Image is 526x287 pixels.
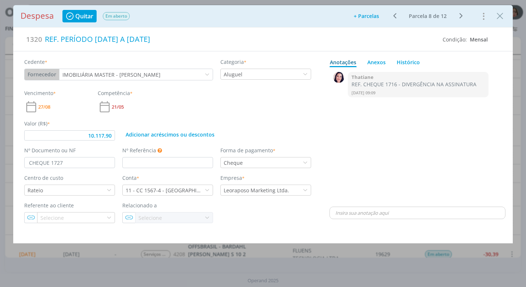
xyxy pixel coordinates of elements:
label: Nº Referência [122,146,156,154]
div: Leoraposo Marketing Ltda. [224,186,291,194]
label: Centro de custo [24,174,63,182]
div: IMOBILIÁRIA MASTER - [PERSON_NAME] [62,71,162,79]
label: Nº Documento ou NF [24,146,76,154]
label: Competência [98,89,133,97]
h1: Despesa [21,11,54,21]
div: Cheque [221,159,244,167]
button: Close [494,10,505,22]
span: Mensal [470,36,488,43]
div: Selecione [138,214,163,222]
div: IMOBILIÁRIA MASTER - MARCOS PAULO FERRO [60,71,162,79]
label: Vencimento [24,89,56,97]
label: Forma de pagamento [220,146,275,154]
p: REF. CHEQUE 1716 - DIVERGÊNCIA NA ASSINATURA [352,81,485,88]
label: Valor (R$) [24,120,50,127]
button: Fornecedor [25,69,59,80]
img: T [333,72,344,83]
span: Em aberto [103,12,130,20]
button: Parcela 8 de 12 [406,12,450,21]
span: 21/05 [112,105,124,109]
a: Anotações [329,55,357,67]
span: 27/08 [38,105,50,109]
a: Histórico [396,55,420,67]
label: Conta [122,174,139,182]
div: dialog [13,5,513,243]
b: Thatiane [352,74,374,80]
div: 11 - CC 1567-4 - [GEOGRAPHIC_DATA] [126,186,205,194]
button: + Parcelas [349,11,384,21]
div: Aluguel [224,70,244,78]
span: 1320 [26,34,42,44]
div: Anexos [367,58,386,66]
div: Selecione [136,214,163,222]
label: Relacionado a [122,201,157,209]
div: Leoraposo Marketing Ltda. [221,186,291,194]
button: Quitar [62,10,97,22]
span: Quitar [75,13,93,19]
label: Empresa [220,174,245,182]
div: Aluguel [221,70,244,78]
span: [DATE] 09:09 [352,90,375,95]
div: REF. PERÍODO [DATE] A [DATE] [42,31,437,47]
div: Condição: [443,36,488,43]
label: Referente ao cliente [24,201,74,209]
div: Selecione [40,214,65,222]
button: Em aberto [102,12,130,21]
div: Selecione [37,214,65,222]
div: Cheque [224,159,244,167]
div: 11 - CC 1567-4 - SANTANDER [123,186,205,194]
label: Cedente [24,58,47,66]
div: Rateio [25,186,44,194]
label: Categoria [220,58,246,66]
div: Rateio [28,186,44,194]
button: Adicionar acréscimos ou descontos [122,130,218,139]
